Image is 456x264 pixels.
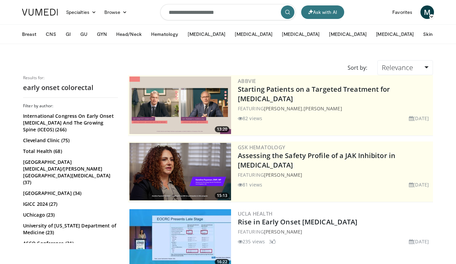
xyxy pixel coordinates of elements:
div: FEATURING [238,228,432,235]
p: Results for: [23,75,118,81]
a: ASCO Conference (21) [23,240,116,247]
span: Relevance [382,63,413,72]
button: [MEDICAL_DATA] [278,27,324,41]
a: [GEOGRAPHIC_DATA][MEDICAL_DATA]/[PERSON_NAME][GEOGRAPHIC_DATA][MEDICAL_DATA] (37) [23,159,116,186]
div: Sort by: [343,60,372,75]
span: 15:13 [215,193,229,199]
li: 235 views [238,238,265,245]
button: Skin [419,27,436,41]
img: VuMedi Logo [22,9,58,16]
h3: Filter by author: [23,103,118,109]
a: 15:13 [129,143,231,200]
a: IGICC 2024 (27) [23,201,116,207]
img: 9c0ca72d-7dbd-4753-bc55-5a87fb9df000.png.300x170_q85_crop-smart_upscale.png [129,143,231,200]
button: GYN [93,27,111,41]
h2: early onset colorectal [23,83,118,92]
a: Relevance [377,60,433,75]
button: Hematology [147,27,183,41]
button: [MEDICAL_DATA] [231,27,276,41]
button: Ask with AI [301,5,344,19]
button: GU [76,27,91,41]
li: [DATE] [409,181,429,188]
li: [DATE] [409,238,429,245]
a: 13:20 [129,76,231,134]
a: UChicago (23) [23,212,116,218]
button: GI [62,27,75,41]
a: AbbVie [238,78,256,84]
button: Breast [18,27,40,41]
img: 6ca01499-7cce-452c-88aa-23c3ba7ab00f.png.300x170_q85_crop-smart_upscale.png [129,76,231,134]
a: [PERSON_NAME] [304,105,342,112]
a: Cleveland Clinic (75) [23,137,116,144]
a: Specialties [62,5,100,19]
a: Browse [100,5,131,19]
li: 3 [269,238,276,245]
a: [PERSON_NAME] [264,105,302,112]
input: Search topics, interventions [160,4,296,20]
div: FEATURING , [238,105,432,112]
li: [DATE] [409,115,429,122]
button: [MEDICAL_DATA] [372,27,418,41]
button: [MEDICAL_DATA] [184,27,229,41]
a: Favorites [388,5,416,19]
li: 81 views [238,181,262,188]
button: [MEDICAL_DATA] [325,27,371,41]
li: 82 views [238,115,262,122]
a: [GEOGRAPHIC_DATA] (34) [23,190,116,197]
a: M [420,5,434,19]
a: Total Health (68) [23,148,116,155]
a: International Congress On Early Onset [MEDICAL_DATA] And The Growing Spine (ICEOS) (266) [23,113,116,133]
button: Head/Neck [112,27,146,41]
a: [PERSON_NAME] [264,172,302,178]
a: Rise in Early Onset [MEDICAL_DATA] [238,217,357,226]
a: [PERSON_NAME] [264,228,302,235]
a: Starting Patients on a Targeted Treatment for [MEDICAL_DATA] [238,85,390,103]
a: Assessing the Safety Profile of a JAK Inhibitor in [MEDICAL_DATA] [238,151,395,170]
a: University of [US_STATE] Department of Medicine (23) [23,222,116,236]
button: CNS [42,27,60,41]
a: UCLA Health [238,210,272,217]
a: GSK Hematology [238,144,286,151]
span: 13:20 [215,126,229,132]
div: FEATURING [238,171,432,178]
